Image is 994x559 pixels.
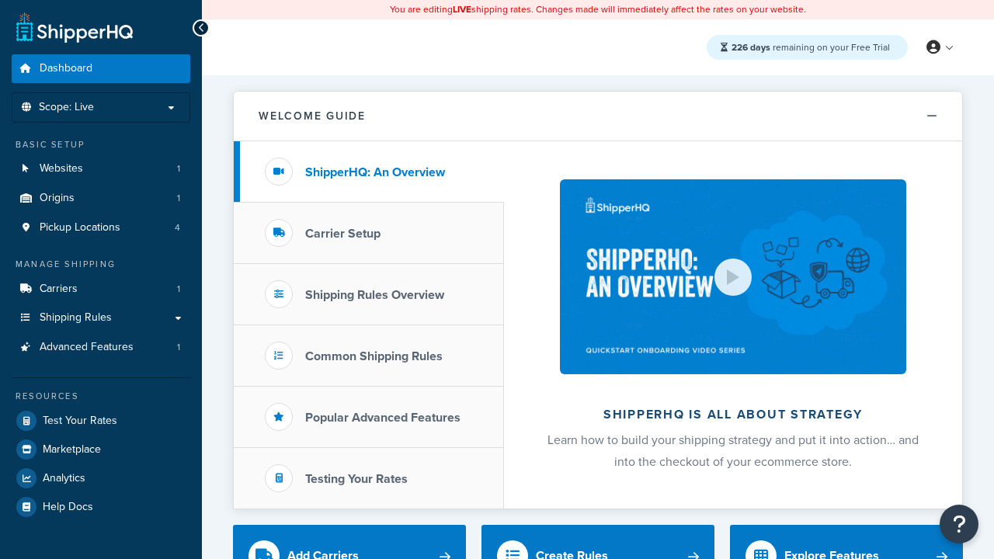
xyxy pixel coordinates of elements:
[12,214,190,242] a: Pickup Locations4
[12,333,190,362] a: Advanced Features1
[732,40,890,54] span: remaining on your Free Trial
[305,472,408,486] h3: Testing Your Rates
[234,92,962,141] button: Welcome Guide
[12,214,190,242] li: Pickup Locations
[12,155,190,183] a: Websites1
[177,341,180,354] span: 1
[12,407,190,435] a: Test Your Rates
[12,275,190,304] a: Carriers1
[175,221,180,234] span: 4
[43,443,101,457] span: Marketplace
[259,110,366,122] h2: Welcome Guide
[560,179,906,374] img: ShipperHQ is all about strategy
[40,62,92,75] span: Dashboard
[940,505,978,543] button: Open Resource Center
[12,138,190,151] div: Basic Setup
[43,415,117,428] span: Test Your Rates
[39,101,94,114] span: Scope: Live
[305,288,444,302] h3: Shipping Rules Overview
[12,464,190,492] a: Analytics
[177,162,180,175] span: 1
[12,333,190,362] li: Advanced Features
[12,184,190,213] li: Origins
[453,2,471,16] b: LIVE
[40,341,134,354] span: Advanced Features
[43,501,93,514] span: Help Docs
[177,283,180,296] span: 1
[12,493,190,521] a: Help Docs
[305,227,381,241] h3: Carrier Setup
[40,162,83,175] span: Websites
[40,192,75,205] span: Origins
[12,436,190,464] a: Marketplace
[305,411,461,425] h3: Popular Advanced Features
[43,472,85,485] span: Analytics
[12,155,190,183] li: Websites
[12,258,190,271] div: Manage Shipping
[12,54,190,83] a: Dashboard
[12,184,190,213] a: Origins1
[40,221,120,234] span: Pickup Locations
[305,349,443,363] h3: Common Shipping Rules
[545,408,921,422] h2: ShipperHQ is all about strategy
[12,390,190,403] div: Resources
[12,304,190,332] a: Shipping Rules
[12,275,190,304] li: Carriers
[305,165,445,179] h3: ShipperHQ: An Overview
[177,192,180,205] span: 1
[40,283,78,296] span: Carriers
[732,40,770,54] strong: 226 days
[40,311,112,325] span: Shipping Rules
[547,431,919,470] span: Learn how to build your shipping strategy and put it into action… and into the checkout of your e...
